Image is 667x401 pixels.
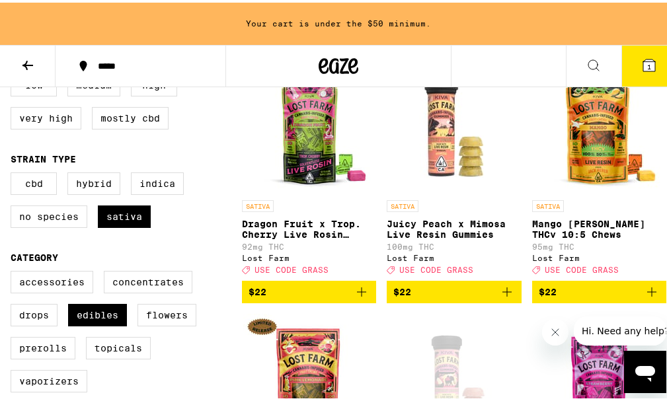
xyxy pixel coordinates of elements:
span: 1 [647,60,651,68]
img: Lost Farm - Mango Jack Herer THCv 10:5 Chews [533,59,665,191]
div: Lost Farm [532,251,666,260]
label: Sativa [98,203,151,225]
label: Edibles [68,301,127,324]
p: SATIVA [532,198,564,209]
p: Juicy Peach x Mimosa Live Resin Gummies [387,216,521,237]
p: 95mg THC [532,240,666,248]
iframe: Button to launch messaging window [624,348,666,390]
span: USE CODE GRASS [255,263,329,272]
span: Hi. Need any help? [8,9,95,20]
iframe: Message from company [574,314,666,343]
label: Mostly CBD [92,104,169,127]
label: Hybrid [67,170,120,192]
label: Vaporizers [11,367,87,390]
a: Open page for Juicy Peach x Mimosa Live Resin Gummies from Lost Farm [387,59,521,278]
a: Open page for Dragon Fruit x Trop. Cherry Live Rosin Chews from Lost Farm [242,59,376,278]
label: Drops [11,301,58,324]
iframe: Close message [542,316,569,343]
img: Lost Farm - Dragon Fruit x Trop. Cherry Live Rosin Chews [243,59,375,191]
span: $22 [393,284,411,295]
button: Add to bag [532,278,666,301]
p: Mango [PERSON_NAME] THCv 10:5 Chews [532,216,666,237]
label: Very High [11,104,81,127]
button: Add to bag [242,278,376,301]
p: SATIVA [387,198,418,209]
label: CBD [11,170,57,192]
img: Lost Farm - Juicy Peach x Mimosa Live Resin Gummies [388,59,520,191]
p: Dragon Fruit x Trop. Cherry Live Rosin Chews [242,216,376,237]
label: No Species [11,203,87,225]
label: Topicals [86,334,151,357]
label: Flowers [137,301,196,324]
span: $22 [249,284,266,295]
label: Indica [131,170,184,192]
legend: Strain Type [11,151,76,162]
p: 92mg THC [242,240,376,248]
label: Accessories [11,268,93,291]
p: SATIVA [242,198,274,209]
label: Prerolls [11,334,75,357]
legend: Category [11,250,58,260]
button: Add to bag [387,278,521,301]
label: Concentrates [104,268,192,291]
span: $22 [539,284,557,295]
span: USE CODE GRASS [545,263,619,272]
p: 100mg THC [387,240,521,248]
div: Lost Farm [387,251,521,260]
div: Lost Farm [242,251,376,260]
a: Open page for Mango Jack Herer THCv 10:5 Chews from Lost Farm [532,59,666,278]
span: USE CODE GRASS [399,263,473,272]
